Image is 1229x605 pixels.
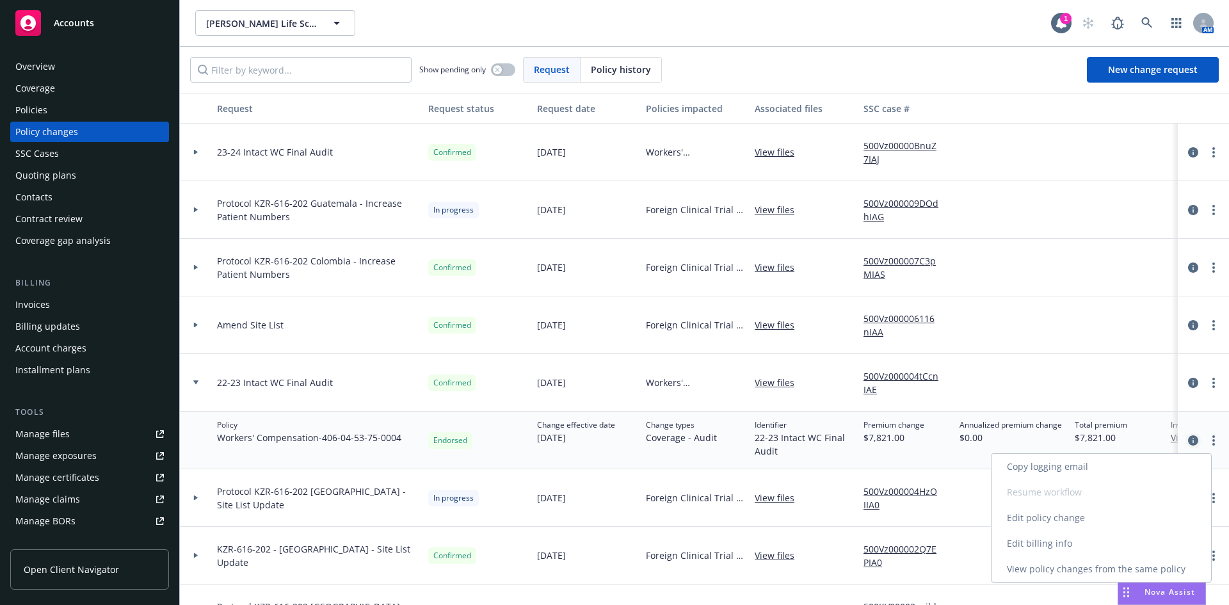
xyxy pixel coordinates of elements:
a: Quoting plans [10,165,169,186]
div: Coverage [15,78,55,99]
a: 500Vz00000BnuZ7IAJ [864,139,949,166]
div: Policies [15,100,47,120]
a: Manage exposures [10,446,169,466]
a: Policy changes [10,122,169,142]
div: Contract review [15,209,83,229]
a: Start snowing [1075,10,1101,36]
span: Identifier [755,419,853,431]
span: Coverage - Audit [646,431,717,444]
a: Account charges [10,338,169,359]
a: Invoices [10,294,169,315]
span: 23-24 Intact WC Final Audit [217,145,333,159]
div: Installment plans [15,360,90,380]
a: 500Vz000004HzOIIA0 [864,485,949,512]
a: View files [755,376,805,389]
div: Billing updates [15,316,80,337]
a: View policy changes from the same policy [992,556,1211,582]
div: Toggle Row Expanded [180,296,212,354]
span: $7,821.00 [864,431,924,444]
a: View files [755,549,805,562]
span: Total premium [1075,419,1127,431]
span: Request [534,63,570,76]
a: Switch app [1164,10,1189,36]
div: Associated files [755,102,853,115]
a: more [1206,318,1221,333]
span: 22-23 Intact WC Final Audit [755,431,853,458]
a: circleInformation [1185,433,1201,448]
a: Overview [10,56,169,77]
button: Associated files [750,93,858,124]
a: more [1206,260,1221,275]
span: Confirmed [433,147,471,158]
span: In progress [433,204,474,216]
a: Manage files [10,424,169,444]
button: Nova Assist [1118,579,1206,605]
button: SSC case # [858,93,954,124]
a: more [1206,145,1221,160]
div: Request [217,102,418,115]
a: Coverage [10,78,169,99]
span: [DATE] [537,145,566,159]
button: Request [212,93,423,124]
span: New change request [1108,63,1198,76]
a: New change request [1087,57,1219,83]
div: Toggle Row Expanded [180,181,212,239]
a: View files [755,145,805,159]
div: Toggle Row Expanded [180,124,212,181]
a: 500Vz000006116nIAA [864,312,949,339]
div: Contacts [15,187,52,207]
div: Manage files [15,424,70,444]
a: View files [755,203,805,216]
a: Accounts [10,5,169,41]
button: [PERSON_NAME] Life Sciences [195,10,355,36]
a: Contract review [10,209,169,229]
a: more [1206,548,1221,563]
div: SSC Cases [15,143,59,164]
span: Foreign Clinical Trial - [GEOGRAPHIC_DATA]/KZR-616-202 [646,549,744,562]
button: Request status [423,93,532,124]
div: Invoices [15,294,50,315]
span: $7,821.00 [1075,431,1127,444]
span: Accounts [54,18,94,28]
div: SSC case # [864,102,949,115]
div: Summary of insurance [15,533,113,553]
span: Policy [217,419,401,431]
div: Policy changes [15,122,78,142]
a: 500Vz000007C3pMIAS [864,254,949,281]
a: more [1206,202,1221,218]
div: Manage claims [15,489,80,510]
a: circleInformation [1185,202,1201,218]
div: Toggle Row Expanded [180,354,212,412]
span: 22-23 Intact WC Final Audit [217,376,333,389]
button: Policies impacted [641,93,750,124]
div: Account charges [15,338,86,359]
span: Confirmed [433,377,471,389]
span: Workers' Compensation - 406-04-53-75-0004 [217,431,401,444]
div: Toggle Row Expanded [180,527,212,585]
span: [DATE] [537,491,566,504]
div: 1 [1060,13,1072,24]
a: more [1206,433,1221,448]
a: 500Vz000004tCcnIAE [864,369,949,396]
span: [DATE] [537,261,566,274]
a: Edit policy change [992,505,1211,531]
a: SSC Cases [10,143,169,164]
a: circleInformation [1185,318,1201,333]
a: Policies [10,100,169,120]
div: Request date [537,102,636,115]
div: Tools [10,406,169,419]
span: Workers' Compensation [646,376,744,389]
a: Manage BORs [10,511,169,531]
div: Manage BORs [15,511,76,531]
span: KZR-616-202 - [GEOGRAPHIC_DATA] - Site List Update [217,542,418,569]
a: Copy logging email [992,454,1211,480]
span: Open Client Navigator [24,563,119,576]
div: Drag to move [1118,580,1134,604]
a: circleInformation [1185,145,1201,160]
span: Confirmed [433,319,471,331]
div: Billing [10,277,169,289]
span: Amend Site List [217,318,284,332]
span: [DATE] [537,376,566,389]
span: Foreign Clinical Trial - [GEOGRAPHIC_DATA]/KZR-616-202 [646,203,744,216]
